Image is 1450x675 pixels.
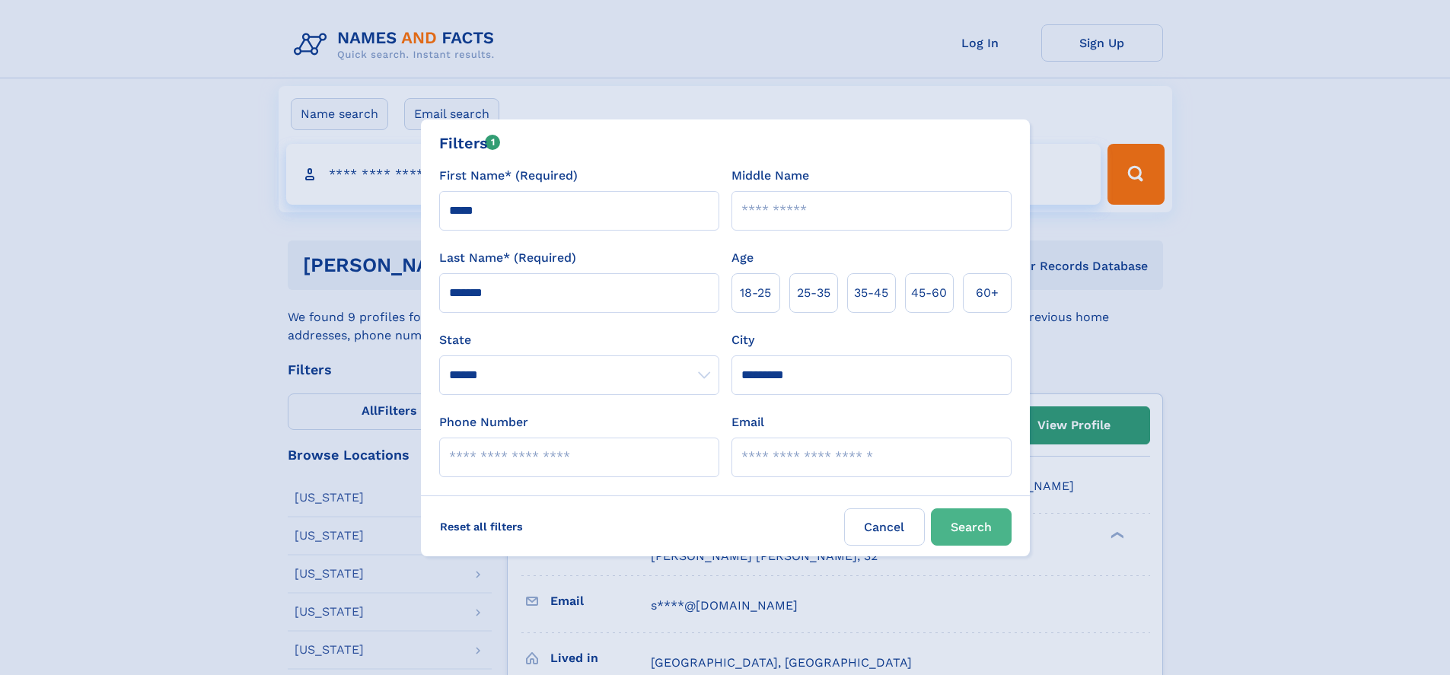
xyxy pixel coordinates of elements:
[854,284,888,302] span: 35‑45
[844,508,925,546] label: Cancel
[439,331,719,349] label: State
[740,284,771,302] span: 18‑25
[731,413,764,431] label: Email
[439,132,501,154] div: Filters
[439,249,576,267] label: Last Name* (Required)
[439,167,578,185] label: First Name* (Required)
[911,284,947,302] span: 45‑60
[430,508,533,545] label: Reset all filters
[976,284,999,302] span: 60+
[797,284,830,302] span: 25‑35
[931,508,1012,546] button: Search
[439,413,528,431] label: Phone Number
[731,167,809,185] label: Middle Name
[731,331,754,349] label: City
[731,249,754,267] label: Age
